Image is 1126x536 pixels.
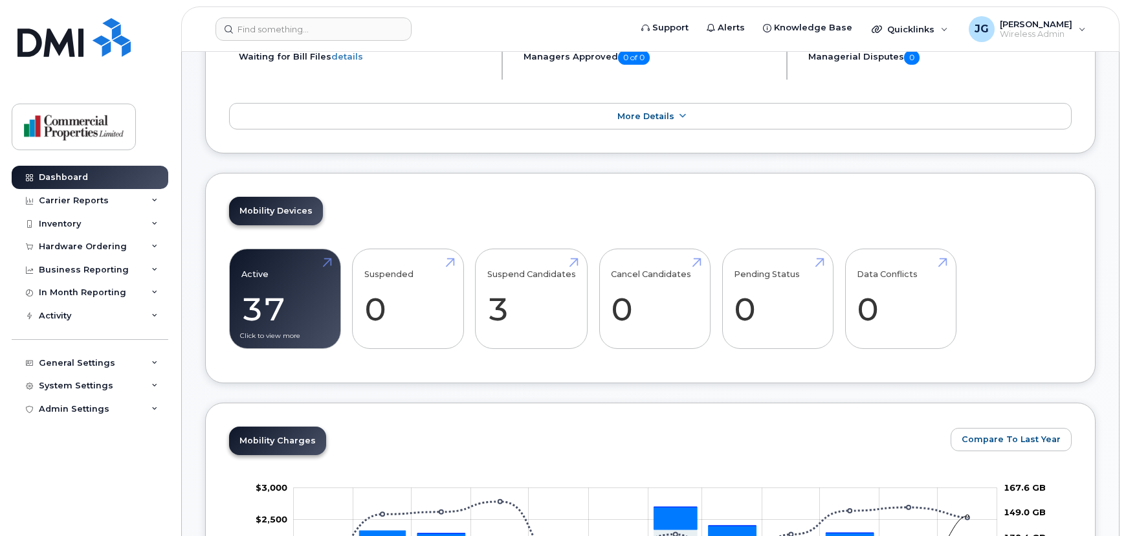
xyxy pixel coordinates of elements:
[331,51,363,61] a: details
[734,256,821,342] a: Pending Status 0
[229,427,326,455] a: Mobility Charges
[887,24,934,34] span: Quicklinks
[487,256,576,342] a: Suspend Candidates 3
[256,514,287,524] g: $0
[951,428,1072,451] button: Compare To Last Year
[256,514,287,524] tspan: $2,500
[754,15,861,41] a: Knowledge Base
[774,21,852,34] span: Knowledge Base
[618,50,650,65] span: 0 of 0
[241,256,329,342] a: Active 37
[1004,482,1046,492] tspan: 167.6 GB
[239,50,491,63] li: Waiting for Bill Files
[611,256,698,342] a: Cancel Candidates 0
[524,50,775,65] h5: Managers Approved
[904,50,920,65] span: 0
[364,256,452,342] a: Suspended 0
[718,21,745,34] span: Alerts
[632,15,698,41] a: Support
[975,21,989,37] span: JG
[1004,507,1046,517] tspan: 149.0 GB
[808,50,1072,65] h5: Managerial Disputes
[857,256,944,342] a: Data Conflicts 0
[256,482,287,492] g: $0
[1000,29,1072,39] span: Wireless Admin
[229,197,323,225] a: Mobility Devices
[617,111,674,121] span: More Details
[652,21,689,34] span: Support
[863,16,957,42] div: Quicklinks
[962,433,1061,445] span: Compare To Last Year
[960,16,1095,42] div: Julia Gilbertq
[1000,19,1072,29] span: [PERSON_NAME]
[215,17,412,41] input: Find something...
[698,15,754,41] a: Alerts
[256,482,287,492] tspan: $3,000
